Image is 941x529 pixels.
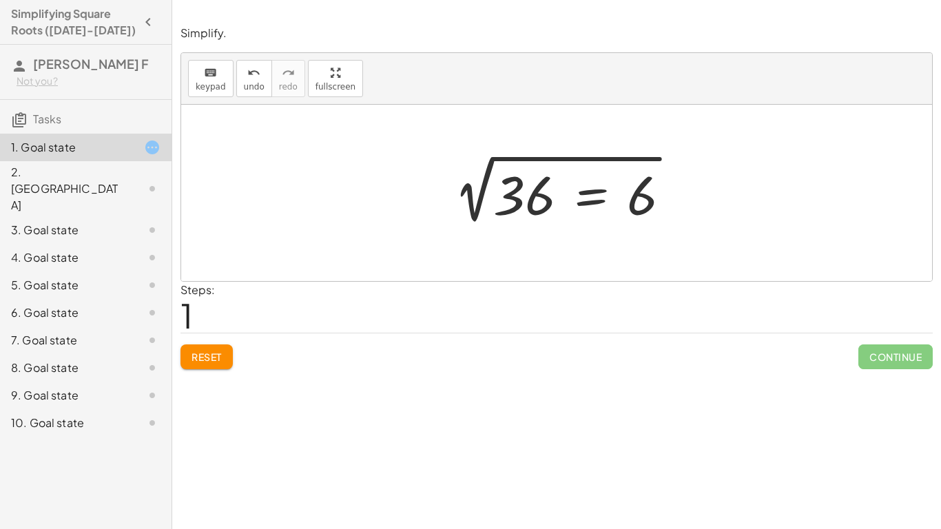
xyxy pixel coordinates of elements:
[144,360,161,376] i: Task not started.
[11,415,122,431] div: 10. Goal state
[11,6,136,39] h4: Simplifying Square Roots ([DATE]-[DATE])
[180,25,933,41] p: Simplify.
[180,294,193,336] span: 1
[144,222,161,238] i: Task not started.
[180,282,215,297] label: Steps:
[33,112,61,126] span: Tasks
[11,222,122,238] div: 3. Goal state
[196,82,226,92] span: keypad
[33,56,149,72] span: [PERSON_NAME] F
[282,65,295,81] i: redo
[11,249,122,266] div: 4. Goal state
[11,164,122,214] div: 2. [GEOGRAPHIC_DATA]
[180,344,233,369] button: Reset
[144,332,161,349] i: Task not started.
[244,82,265,92] span: undo
[279,82,298,92] span: redo
[308,60,363,97] button: fullscreen
[144,249,161,266] i: Task not started.
[11,304,122,321] div: 6. Goal state
[11,277,122,293] div: 5. Goal state
[11,332,122,349] div: 7. Goal state
[11,360,122,376] div: 8. Goal state
[236,60,272,97] button: undoundo
[144,415,161,431] i: Task not started.
[144,304,161,321] i: Task not started.
[204,65,217,81] i: keyboard
[247,65,260,81] i: undo
[11,387,122,404] div: 9. Goal state
[11,139,122,156] div: 1. Goal state
[144,387,161,404] i: Task not started.
[144,277,161,293] i: Task not started.
[316,82,355,92] span: fullscreen
[271,60,305,97] button: redoredo
[188,60,234,97] button: keyboardkeypad
[17,74,161,88] div: Not you?
[144,180,161,197] i: Task not started.
[192,351,222,363] span: Reset
[144,139,161,156] i: Task started.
